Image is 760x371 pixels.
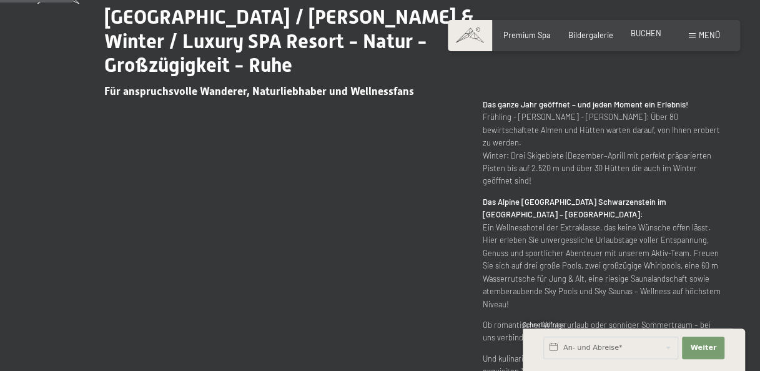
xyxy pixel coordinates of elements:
strong: Das Alpine [GEOGRAPHIC_DATA] Schwarzenstein im [GEOGRAPHIC_DATA] – [GEOGRAPHIC_DATA]: [483,197,666,219]
p: Frühling - [PERSON_NAME] - [PERSON_NAME]: Über 80 bewirtschaftete Almen und Hütten warten darauf,... [483,98,723,187]
a: BUCHEN [631,28,661,38]
strong: Das ganze Jahr geöffnet – und jeden Moment ein Erlebnis! [483,99,688,109]
button: Weiter [682,337,724,359]
p: Ob romantischer Winterurlaub oder sonniger Sommertraum – bei uns verbinden sich Sicherheit, Komfo... [483,319,723,344]
p: Ein Wellnesshotel der Extraklasse, das keine Wünsche offen lässt. Hier erleben Sie unvergessliche... [483,195,723,310]
span: Für anspruchsvolle Wanderer, Naturliebhaber und Wellnessfans [104,85,414,97]
a: Bildergalerie [568,30,613,40]
span: Schnellanfrage [523,321,566,329]
span: Menü [699,30,720,40]
span: Weiter [690,343,716,353]
a: Premium Spa [503,30,551,40]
